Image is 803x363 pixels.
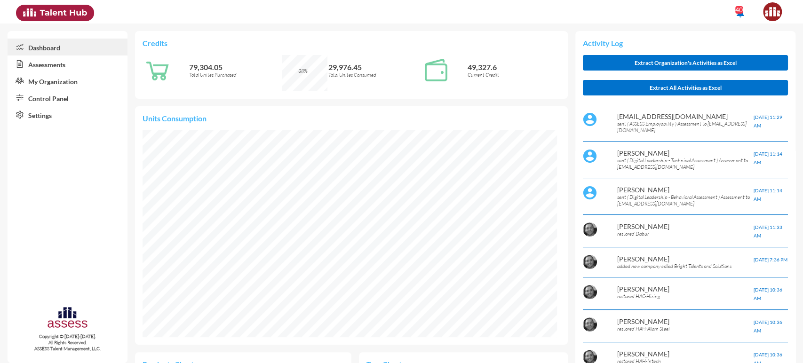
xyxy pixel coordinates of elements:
[583,80,788,95] button: Extract All Activities as Excel
[617,157,754,170] p: sent ( Digital Leadership - Technical Assessment ) Assessment to [EMAIL_ADDRESS][DOMAIN_NAME]
[583,317,597,331] img: AOh14GigaHH8sHFAKTalDol_Rto9g2wtRCd5DeEZ-VfX2Q
[8,333,127,352] p: Copyright © [DATE]-[DATE]. All Rights Reserved. ASSESS Talent Management, LLC.
[328,71,421,78] p: Total Unites Consumed
[583,112,597,126] img: default%20profile%20image.svg
[617,317,754,325] p: [PERSON_NAME]
[754,319,782,333] span: [DATE] 10:36 AM
[583,149,597,163] img: default%20profile%20image.svg
[617,222,754,230] p: [PERSON_NAME]
[189,71,282,78] p: Total Unites Purchased
[8,72,127,89] a: My Organization
[583,55,788,71] button: Extract Organization's Activities as Excel
[189,63,282,71] p: 79,304.05
[328,63,421,71] p: 29,976.45
[617,325,754,332] p: restored HAH-Allam Steel
[754,287,782,301] span: [DATE] 10:36 AM
[583,39,788,47] p: Activity Log
[617,120,754,134] p: sent ( ASSESS Employability ) Assessment to [EMAIL_ADDRESS][DOMAIN_NAME]
[583,255,597,269] img: AOh14GigaHH8sHFAKTalDol_Rto9g2wtRCd5DeEZ-VfX2Q
[143,114,560,123] p: Units Consumption
[617,194,754,207] p: sent ( Digital Leadership - Behavioral Assessment ) Assessment to [EMAIL_ADDRESS][DOMAIN_NAME]
[468,63,560,71] p: 49,327.6
[617,350,754,358] p: [PERSON_NAME]
[617,293,754,300] p: restored HAC-Hiring
[617,230,754,237] p: restored Dabur
[754,224,782,238] span: [DATE] 11:33 AM
[617,255,754,263] p: [PERSON_NAME]
[617,285,754,293] p: [PERSON_NAME]
[617,149,754,157] p: [PERSON_NAME]
[468,71,560,78] p: Current Credit
[143,39,560,47] p: Credits
[617,112,754,120] p: [EMAIL_ADDRESS][DOMAIN_NAME]
[298,68,308,74] span: 38%
[735,7,746,18] mat-icon: notifications
[754,188,782,202] span: [DATE] 11:14 AM
[8,106,127,123] a: Settings
[617,263,754,269] p: added new company called Bright Talents and Solutions
[8,55,127,72] a: Assessments
[735,6,743,14] div: 40
[47,306,88,332] img: assesscompany-logo.png
[754,257,787,262] span: [DATE] 7:36 PM
[8,89,127,106] a: Control Panel
[8,39,127,55] a: Dashboard
[583,222,597,237] img: AOh14GigaHH8sHFAKTalDol_Rto9g2wtRCd5DeEZ-VfX2Q
[754,114,782,128] span: [DATE] 11:29 AM
[617,186,754,194] p: [PERSON_NAME]
[583,186,597,200] img: default%20profile%20image.svg
[583,285,597,299] img: AOh14GigaHH8sHFAKTalDol_Rto9g2wtRCd5DeEZ-VfX2Q
[754,151,782,165] span: [DATE] 11:14 AM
